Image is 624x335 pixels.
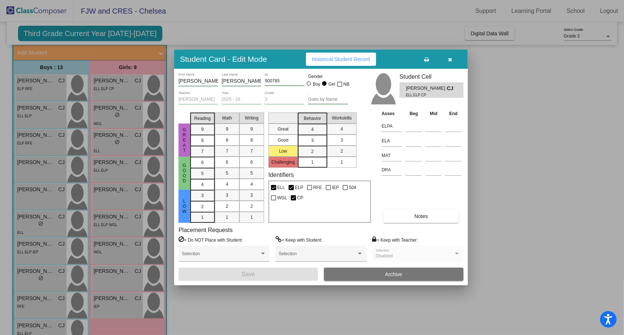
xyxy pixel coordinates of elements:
[275,236,322,243] label: = Keep with Student:
[250,170,253,177] span: 5
[226,159,228,165] span: 6
[324,268,464,281] button: Archive
[383,210,459,223] button: Notes
[424,110,443,118] th: Mid
[332,115,352,121] span: Workskills
[340,126,343,132] span: 4
[312,56,370,62] span: Historical Student Record
[201,181,204,188] span: 4
[313,81,321,88] div: Boy
[406,85,447,92] span: [PERSON_NAME]
[313,183,322,192] span: RFE
[311,159,314,165] span: 1
[372,236,418,243] label: = Keep with Teacher:
[382,150,402,161] input: assessment
[328,81,335,88] div: Girl
[178,227,233,234] label: Placement Requests
[308,73,348,80] mat-label: Gender
[226,192,228,199] span: 3
[181,127,188,153] span: Great
[311,137,314,144] span: 3
[245,115,259,121] span: Writing
[447,85,457,92] span: CJ
[277,183,285,192] span: ELL
[201,192,204,199] span: 3
[242,271,255,277] span: Save
[178,97,218,102] input: teacher
[268,171,294,178] label: Identifiers
[400,73,464,80] h3: Student Cell
[340,137,343,143] span: 3
[443,110,464,118] th: End
[201,148,204,155] span: 7
[382,135,402,146] input: assessment
[226,181,228,188] span: 4
[181,163,188,183] span: Good
[385,271,403,277] span: Archive
[201,137,204,144] span: 8
[250,203,253,210] span: 2
[376,253,393,259] span: Disabled
[382,121,402,132] input: assessment
[311,126,314,133] span: 4
[277,193,287,202] span: WGL
[404,110,424,118] th: Beg
[226,137,228,143] span: 8
[265,79,304,84] input: Enter ID
[226,203,228,210] span: 2
[295,183,303,192] span: ELP
[250,148,253,154] span: 7
[414,213,428,219] span: Notes
[340,148,343,154] span: 2
[380,110,404,118] th: Asses
[226,170,228,177] span: 5
[265,97,304,102] input: grade
[201,126,204,133] span: 9
[332,183,339,192] span: IEP
[250,159,253,165] span: 6
[250,192,253,199] span: 3
[180,54,267,64] h3: Student Card - Edit Mode
[222,97,261,102] input: year
[304,115,321,122] span: Behavior
[201,214,204,221] span: 1
[343,80,350,89] span: NB
[382,164,402,175] input: assessment
[201,203,204,210] span: 2
[250,137,253,143] span: 8
[226,148,228,154] span: 7
[308,97,348,102] input: goes by name
[250,214,253,221] span: 1
[311,148,314,155] span: 2
[222,115,232,121] span: Math
[178,268,318,281] button: Save
[226,214,228,221] span: 1
[349,183,356,192] span: 504
[406,92,441,98] span: ELL ELP CP
[297,193,303,202] span: CP
[250,126,253,132] span: 9
[250,181,253,188] span: 4
[181,199,188,214] span: Low
[201,159,204,166] span: 6
[194,115,211,122] span: Reading
[201,170,204,177] span: 5
[226,126,228,132] span: 9
[306,53,376,66] button: Historical Student Record
[178,236,243,243] label: = Do NOT Place with Student:
[340,159,343,165] span: 1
